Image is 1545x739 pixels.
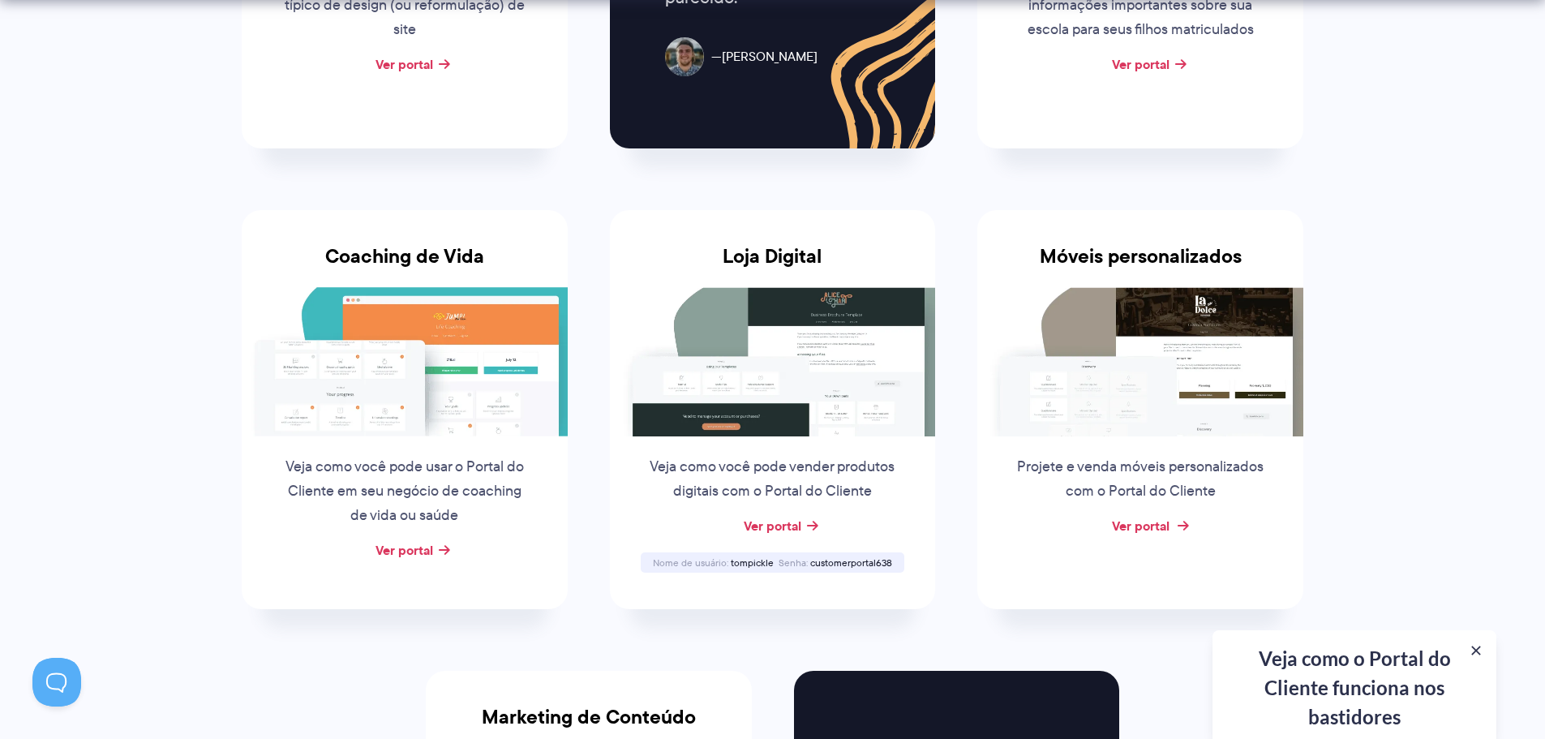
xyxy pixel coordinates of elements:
a: Ver portal [744,516,801,535]
a: Ver portal [1112,516,1169,535]
font: Senha [779,556,806,569]
font: Veja como você pode usar o Portal do Cliente em seu negócio de coaching de vida ou saúde [285,456,524,526]
font: Nome de usuário [653,556,727,569]
iframe: Alternar Suporte ao Cliente [32,658,81,707]
font: Loja Digital [723,241,822,271]
font: Marketing de Conteúdo [482,702,696,732]
font: Coaching de Vida [325,241,484,271]
a: Ver portal [376,540,433,560]
font: customerportal638 [810,556,892,569]
a: Ver portal [1112,54,1169,74]
font: Móveis personalizados [1040,241,1242,271]
font: [PERSON_NAME] [722,47,818,66]
font: Veja como você pode vender produtos digitais com o Portal do Cliente [650,456,895,501]
font: tompickle [731,556,774,569]
a: Ver portal [376,54,433,74]
font: Projete e venda móveis personalizados com o Portal do Cliente [1017,456,1264,501]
